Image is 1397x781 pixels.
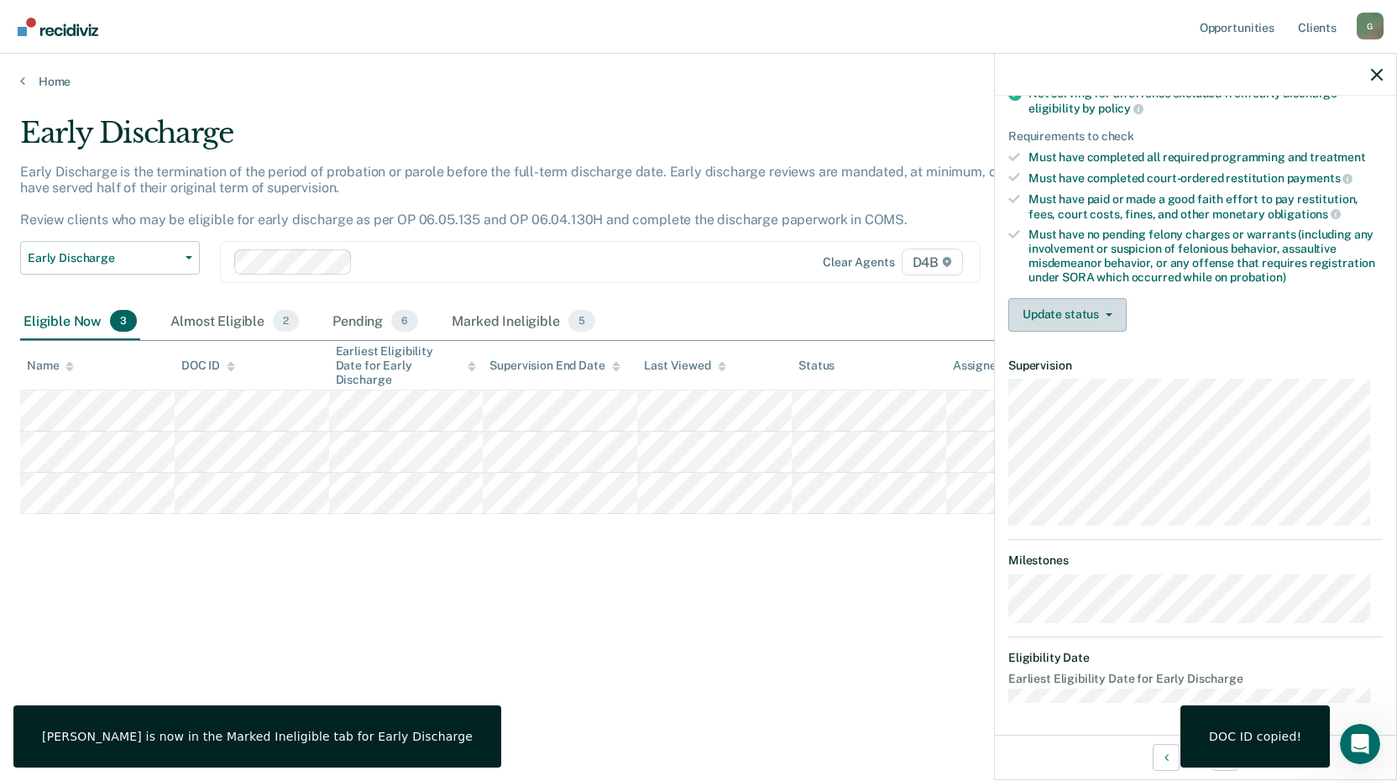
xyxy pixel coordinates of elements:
div: Supervision End Date [489,359,620,373]
div: G [1357,13,1384,39]
div: Marked Ineligible [448,303,599,340]
dt: Eligibility Date [1008,651,1383,665]
iframe: Intercom live chat [1340,724,1380,764]
div: Status [798,359,835,373]
div: Must have completed all required programming and [1028,150,1383,165]
div: 6 / 8 [995,735,1396,779]
span: 6 [391,310,418,332]
div: Must have completed court-ordered restitution [1028,170,1383,186]
div: Must have no pending felony charges or warrants (including any involvement or suspicion of feloni... [1028,228,1383,284]
span: 3 [110,310,137,332]
a: Home [20,74,1377,89]
span: Early Discharge [28,251,179,265]
button: Profile dropdown button [1357,13,1384,39]
div: DOC ID copied! [1209,729,1301,744]
div: Last Viewed [644,359,725,373]
span: D4B [902,249,963,275]
div: DOC ID [181,359,235,373]
span: probation) [1230,270,1286,284]
img: Recidiviz [18,18,98,36]
div: Early Discharge [20,116,1068,164]
span: 2 [273,310,299,332]
div: Almost Eligible [167,303,302,340]
dt: Earliest Eligibility Date for Early Discharge [1008,672,1383,686]
div: Not serving for an offense excluded from early discharge eligibility by [1028,86,1383,115]
span: 5 [568,310,595,332]
span: payments [1287,171,1353,185]
dt: Supervision [1008,359,1383,373]
dt: Milestones [1008,553,1383,568]
div: Pending [329,303,421,340]
span: policy [1098,102,1143,115]
div: Earliest Eligibility Date for Early Discharge [336,344,477,386]
div: Clear agents [823,255,894,270]
button: Update status [1008,298,1127,332]
span: treatment [1310,150,1366,164]
div: Name [27,359,74,373]
span: obligations [1268,207,1341,221]
button: Previous Opportunity [1153,744,1180,771]
p: Early Discharge is the termination of the period of probation or parole before the full-term disc... [20,164,1063,228]
div: [PERSON_NAME] is now in the Marked Ineligible tab for Early Discharge [42,729,473,744]
div: Requirements to check [1008,129,1383,144]
div: Must have paid or made a good faith effort to pay restitution, fees, court costs, fines, and othe... [1028,192,1383,221]
div: Assigned to [953,359,1032,373]
div: Eligible Now [20,303,140,340]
